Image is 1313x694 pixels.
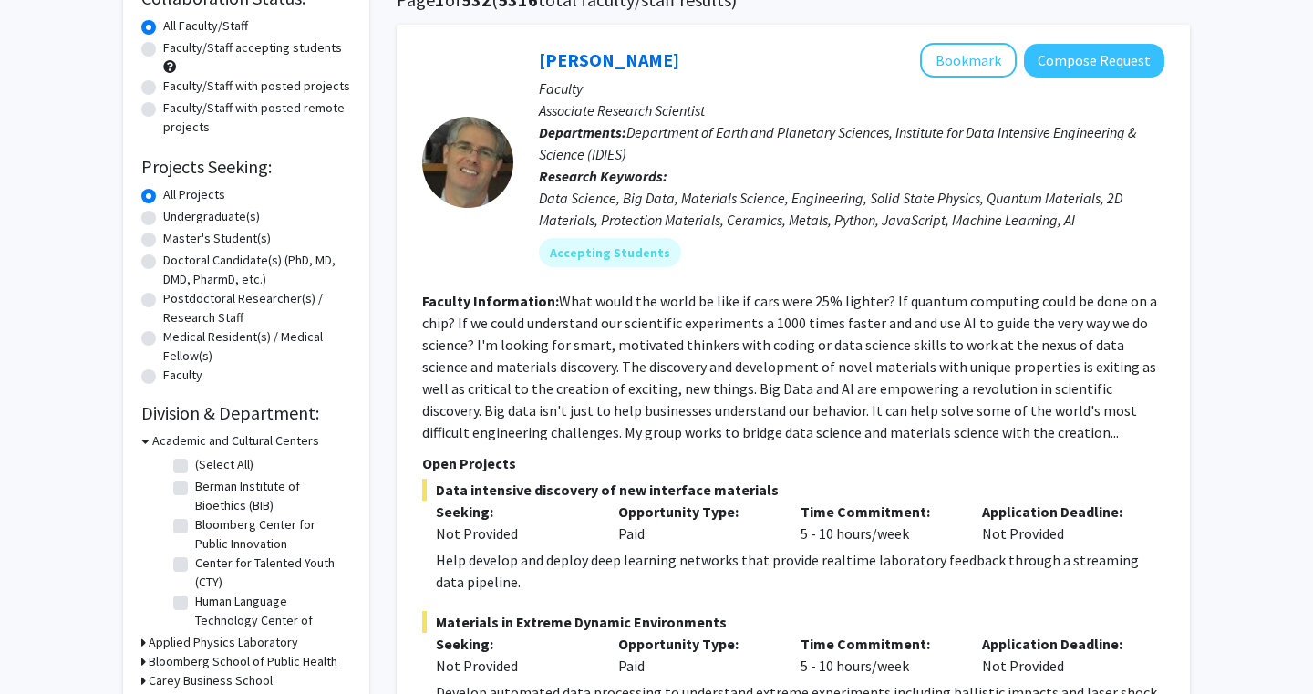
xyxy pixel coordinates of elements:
[539,187,1164,231] div: Data Science, Big Data, Materials Science, Engineering, Solid State Physics, Quantum Materials, 2...
[195,592,346,649] label: Human Language Technology Center of Excellence (HLTCOE)
[605,501,787,544] div: Paid
[539,78,1164,99] p: Faculty
[787,501,969,544] div: 5 - 10 hours/week
[149,633,298,652] h3: Applied Physics Laboratory
[149,671,273,690] h3: Carey Business School
[141,156,351,178] h2: Projects Seeking:
[968,633,1151,677] div: Not Provided
[436,655,591,677] div: Not Provided
[1024,44,1164,78] button: Compose Request to David Elbert
[539,167,667,185] b: Research Keywords:
[422,479,1164,501] span: Data intensive discovery of new interface materials
[149,652,337,671] h3: Bloomberg School of Public Health
[422,452,1164,474] p: Open Projects
[618,501,773,523] p: Opportunity Type:
[618,633,773,655] p: Opportunity Type:
[539,123,626,141] b: Departments:
[436,549,1164,593] div: Help develop and deploy deep learning networks that provide realtime laboratory feedback through ...
[163,98,351,137] label: Faculty/Staff with posted remote projects
[436,633,591,655] p: Seeking:
[422,292,559,310] b: Faculty Information:
[163,229,271,248] label: Master's Student(s)
[163,38,342,57] label: Faculty/Staff accepting students
[163,251,351,289] label: Doctoral Candidate(s) (PhD, MD, DMD, PharmD, etc.)
[436,523,591,544] div: Not Provided
[163,185,225,204] label: All Projects
[163,16,248,36] label: All Faculty/Staff
[195,554,346,592] label: Center for Talented Youth (CTY)
[801,501,956,523] p: Time Commitment:
[163,366,202,385] label: Faculty
[152,431,319,451] h3: Academic and Cultural Centers
[163,289,351,327] label: Postdoctoral Researcher(s) / Research Staff
[787,633,969,677] div: 5 - 10 hours/week
[195,455,253,474] label: (Select All)
[422,292,1157,441] fg-read-more: What would the world be like if cars were 25% lighter? If quantum computing could be done on a ch...
[539,99,1164,121] p: Associate Research Scientist
[195,515,346,554] label: Bloomberg Center for Public Innovation
[982,501,1137,523] p: Application Deadline:
[422,611,1164,633] span: Materials in Extreme Dynamic Environments
[195,477,346,515] label: Berman Institute of Bioethics (BIB)
[920,43,1017,78] button: Add David Elbert to Bookmarks
[539,238,681,267] mat-chip: Accepting Students
[163,207,260,226] label: Undergraduate(s)
[539,123,1136,163] span: Department of Earth and Planetary Sciences, Institute for Data Intensive Engineering & Science (I...
[539,48,679,71] a: [PERSON_NAME]
[968,501,1151,544] div: Not Provided
[982,633,1137,655] p: Application Deadline:
[163,327,351,366] label: Medical Resident(s) / Medical Fellow(s)
[801,633,956,655] p: Time Commitment:
[436,501,591,523] p: Seeking:
[605,633,787,677] div: Paid
[163,77,350,96] label: Faculty/Staff with posted projects
[14,612,78,680] iframe: Chat
[141,402,351,424] h2: Division & Department:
